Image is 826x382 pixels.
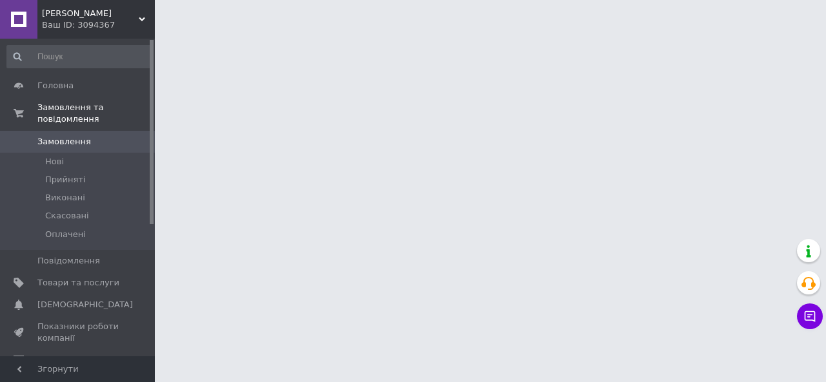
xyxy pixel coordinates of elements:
[37,355,71,367] span: Відгуки
[42,8,139,19] span: Севен Фішинг
[6,45,152,68] input: Пошук
[42,19,155,31] div: Ваш ID: 3094367
[37,136,91,148] span: Замовлення
[37,255,100,267] span: Повідомлення
[45,156,64,167] span: Нові
[37,102,155,125] span: Замовлення та повідомлення
[37,80,74,91] span: Головна
[37,299,133,310] span: [DEMOGRAPHIC_DATA]
[37,321,119,344] span: Показники роботи компанії
[45,174,85,186] span: Прийняті
[797,303,823,329] button: Чат з покупцем
[45,192,85,204] span: Виконані
[45,210,89,222] span: Скасовані
[45,229,86,240] span: Оплачені
[37,277,119,289] span: Товари та послуги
